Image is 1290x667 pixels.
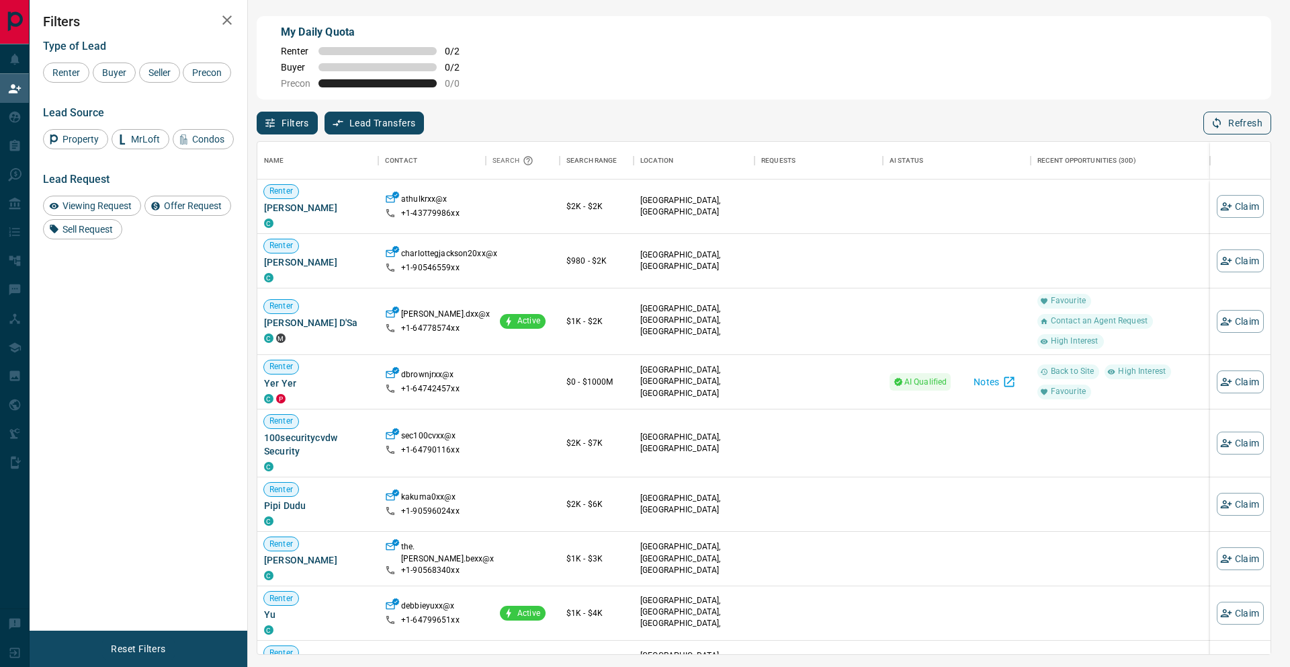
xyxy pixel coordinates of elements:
[401,248,497,262] p: charlottegjackson20xx@x
[43,129,108,149] div: Property
[1217,432,1264,455] button: Claim
[264,142,284,180] div: Name
[264,240,298,251] span: Renter
[325,112,425,134] button: Lead Transfers
[102,637,174,660] button: Reset Filters
[965,371,1024,393] button: Notes
[401,541,494,564] p: the.[PERSON_NAME].bexx@x
[126,134,165,145] span: MrLoft
[264,462,273,471] div: condos.ca
[264,219,273,228] div: condos.ca
[264,273,273,282] div: condos.ca
[264,499,372,512] span: Pipi Dudu
[1217,370,1264,393] button: Claim
[264,201,372,214] span: [PERSON_NAME]
[761,142,795,180] div: Requests
[139,63,180,83] div: Seller
[97,67,131,78] span: Buyer
[264,648,298,659] span: Renter
[904,375,947,389] span: AI Qualified
[264,608,372,621] span: Yu
[144,67,175,78] span: Seller
[640,303,748,350] p: East End
[1045,386,1091,397] span: Favourite
[264,625,273,635] div: condos.ca
[257,142,378,180] div: Name
[264,571,273,580] div: condos.ca
[43,196,141,216] div: Viewing Request
[640,541,748,576] p: [GEOGRAPHIC_DATA], [GEOGRAPHIC_DATA], [GEOGRAPHIC_DATA]
[264,539,298,550] span: Renter
[264,431,372,458] span: 100securitycvdw Security
[43,106,104,119] span: Lead Source
[187,134,229,145] span: Condos
[755,142,883,180] div: Requests
[1045,315,1153,327] span: Contact an Agent Request
[512,608,546,619] span: Active
[1217,310,1264,333] button: Claim
[560,142,634,180] div: Search Range
[48,67,85,78] span: Renter
[385,142,417,180] div: Contact
[93,63,136,83] div: Buyer
[566,553,627,565] p: $1K - $3K
[43,219,122,239] div: Sell Request
[264,553,372,567] span: [PERSON_NAME]
[566,376,627,388] p: $0 - $1000M
[173,129,234,149] div: Condos
[58,200,136,211] span: Viewing Request
[58,224,118,235] span: Sell Request
[640,432,748,455] p: [GEOGRAPHIC_DATA], [GEOGRAPHIC_DATA]
[401,383,460,395] p: +1- 64742457xx
[1217,493,1264,516] button: Claim
[1031,142,1210,180] div: Recent Opportunities (30d)
[264,484,298,496] span: Renter
[445,62,474,73] span: 0 / 2
[264,516,273,526] div: condos.ca
[401,194,447,208] p: athulkrxx@x
[401,506,460,517] p: +1- 90596024xx
[566,607,627,619] p: $1K - $4K
[1217,195,1264,218] button: Claim
[264,256,372,269] span: [PERSON_NAME]
[566,200,627,212] p: $2K - $2K
[1217,547,1264,570] button: Claim
[187,67,226,78] span: Precon
[264,416,298,427] span: Renter
[264,593,298,604] span: Renter
[401,600,455,615] p: debbieyuxx@x
[1045,366,1100,377] span: Back to Site
[566,498,627,510] p: $2K - $6K
[640,142,673,180] div: Location
[159,200,226,211] span: Offer Request
[566,437,627,449] p: $2K - $7K
[58,134,103,145] span: Property
[281,78,310,89] span: Precon
[264,301,298,312] span: Renter
[281,62,310,73] span: Buyer
[401,309,490,323] p: [PERSON_NAME].dxx@x
[640,249,748,272] p: [GEOGRAPHIC_DATA], [GEOGRAPHIC_DATA]
[264,333,273,343] div: condos.ca
[640,195,748,218] p: [GEOGRAPHIC_DATA], [GEOGRAPHIC_DATA]
[276,394,286,403] div: property.ca
[1203,112,1271,134] button: Refresh
[445,78,474,89] span: 0 / 0
[492,142,537,180] div: Search
[445,46,474,56] span: 0 / 2
[401,444,460,456] p: +1- 64790116xx
[401,208,460,219] p: +1- 43779986xx
[264,394,273,403] div: condos.ca
[264,361,298,372] span: Renter
[401,492,456,506] p: kakuma0xx@x
[566,142,617,180] div: Search Range
[144,196,231,216] div: Offer Request
[43,40,106,52] span: Type of Lead
[264,186,298,197] span: Renter
[883,142,1031,180] div: AI Status
[1045,295,1091,307] span: Favourite
[640,493,748,516] p: [GEOGRAPHIC_DATA], [GEOGRAPHIC_DATA]
[1045,336,1104,347] span: High Interest
[264,316,372,329] span: [PERSON_NAME] D'Sa
[401,369,454,383] p: dbrownjrxx@x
